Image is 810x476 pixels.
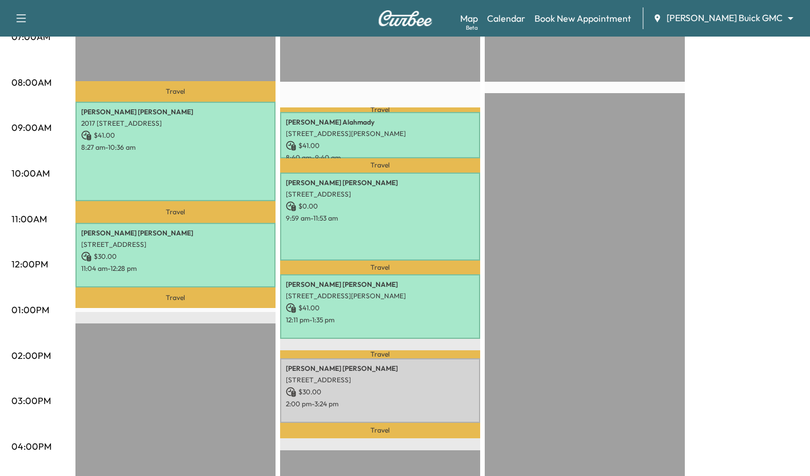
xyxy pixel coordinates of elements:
[11,439,51,453] p: 04:00PM
[280,107,480,112] p: Travel
[286,201,474,211] p: $ 0.00
[81,119,270,128] p: 2017 [STREET_ADDRESS]
[280,261,480,274] p: Travel
[81,240,270,249] p: [STREET_ADDRESS]
[667,11,783,25] span: [PERSON_NAME] Buick GMC
[466,23,478,32] div: Beta
[286,118,474,127] p: [PERSON_NAME] Alahmady
[11,212,47,226] p: 11:00AM
[286,387,474,397] p: $ 30.00
[286,190,474,199] p: [STREET_ADDRESS]
[286,315,474,325] p: 12:11 pm - 1:35 pm
[286,303,474,313] p: $ 41.00
[286,178,474,187] p: [PERSON_NAME] [PERSON_NAME]
[286,153,474,162] p: 8:40 am - 9:40 am
[280,350,480,358] p: Travel
[286,129,474,138] p: [STREET_ADDRESS][PERSON_NAME]
[378,10,433,26] img: Curbee Logo
[11,121,51,134] p: 09:00AM
[81,107,270,117] p: [PERSON_NAME] [PERSON_NAME]
[286,141,474,151] p: $ 41.00
[286,399,474,409] p: 2:00 pm - 3:24 pm
[75,81,276,102] p: Travel
[11,394,51,407] p: 03:00PM
[11,303,49,317] p: 01:00PM
[11,257,48,271] p: 12:00PM
[81,251,270,262] p: $ 30.00
[286,214,474,223] p: 9:59 am - 11:53 am
[81,130,270,141] p: $ 41.00
[534,11,631,25] a: Book New Appointment
[81,229,270,238] p: [PERSON_NAME] [PERSON_NAME]
[11,30,50,43] p: 07:00AM
[487,11,525,25] a: Calendar
[286,364,474,373] p: [PERSON_NAME] [PERSON_NAME]
[286,375,474,385] p: [STREET_ADDRESS]
[75,287,276,308] p: Travel
[11,75,51,89] p: 08:00AM
[280,423,480,438] p: Travel
[81,264,270,273] p: 11:04 am - 12:28 pm
[460,11,478,25] a: MapBeta
[81,143,270,152] p: 8:27 am - 10:36 am
[11,166,50,180] p: 10:00AM
[280,158,480,173] p: Travel
[11,349,51,362] p: 02:00PM
[286,280,474,289] p: [PERSON_NAME] [PERSON_NAME]
[286,291,474,301] p: [STREET_ADDRESS][PERSON_NAME]
[75,201,276,223] p: Travel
